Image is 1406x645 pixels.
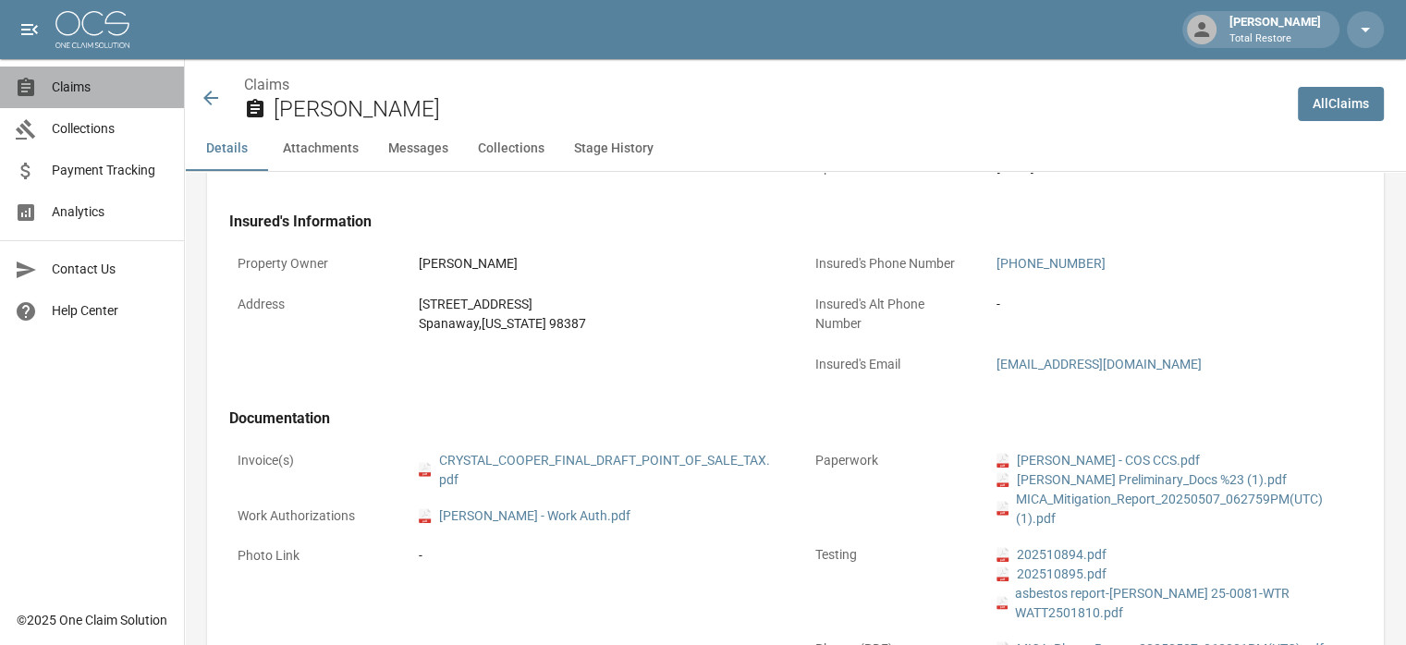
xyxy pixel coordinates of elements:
[244,74,1283,96] nav: breadcrumb
[185,127,1406,171] div: anchor tabs
[419,506,630,526] a: pdf[PERSON_NAME] - Work Auth.pdf
[996,295,1354,314] div: -
[52,301,169,321] span: Help Center
[229,286,396,322] p: Address
[807,347,973,383] p: Insured's Email
[55,11,129,48] img: ocs-logo-white-transparent.png
[52,161,169,180] span: Payment Tracking
[268,127,373,171] button: Attachments
[807,443,973,479] p: Paperwork
[52,78,169,97] span: Claims
[807,537,973,573] p: Testing
[463,127,559,171] button: Collections
[996,470,1287,490] a: pdf[PERSON_NAME] Preliminary_Docs %23 (1).pdf
[807,286,973,342] p: Insured's Alt Phone Number
[52,119,169,139] span: Collections
[1298,87,1384,121] a: AllClaims
[11,11,48,48] button: open drawer
[229,213,1362,231] h4: Insured's Information
[419,451,776,490] a: pdfCRYSTAL_COOPER_FINAL_DRAFT_POINT_OF_SALE_TAX.pdf
[229,538,396,574] p: Photo Link
[419,254,776,274] div: [PERSON_NAME]
[229,443,396,479] p: Invoice(s)
[52,202,169,222] span: Analytics
[274,96,1283,123] h2: [PERSON_NAME]
[229,409,1362,428] h4: Documentation
[419,546,776,566] div: -
[419,314,776,334] div: Spanaway , [US_STATE] 98387
[559,127,668,171] button: Stage History
[996,584,1354,623] a: pdfasbestos report-[PERSON_NAME] 25-0081-WTR WATT2501810.pdf
[996,256,1106,271] a: [PHONE_NUMBER]
[17,611,167,629] div: © 2025 One Claim Solution
[419,295,776,314] div: [STREET_ADDRESS]
[996,545,1106,565] a: pdf202510894.pdf
[996,490,1354,529] a: pdfMICA_Mitigation_Report_20250507_062759PM(UTC) (1).pdf
[185,127,268,171] button: Details
[996,565,1106,584] a: pdf202510895.pdf
[373,127,463,171] button: Messages
[244,76,289,93] a: Claims
[996,357,1202,371] a: [EMAIL_ADDRESS][DOMAIN_NAME]
[229,246,396,282] p: Property Owner
[52,260,169,279] span: Contact Us
[996,451,1200,470] a: pdf[PERSON_NAME] - COS CCS.pdf
[229,498,396,534] p: Work Authorizations
[1229,31,1321,47] p: Total Restore
[1222,13,1328,46] div: [PERSON_NAME]
[807,246,973,282] p: Insured's Phone Number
